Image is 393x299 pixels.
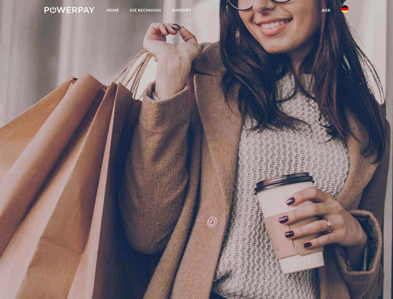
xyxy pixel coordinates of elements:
[101,5,124,16] a: Home
[167,5,196,16] a: SUPPORT
[124,5,167,16] a: DIE RECHNUNG
[341,5,349,13] img: de
[44,7,95,13] img: logo-powerpay-white.svg
[316,5,336,16] a: agb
